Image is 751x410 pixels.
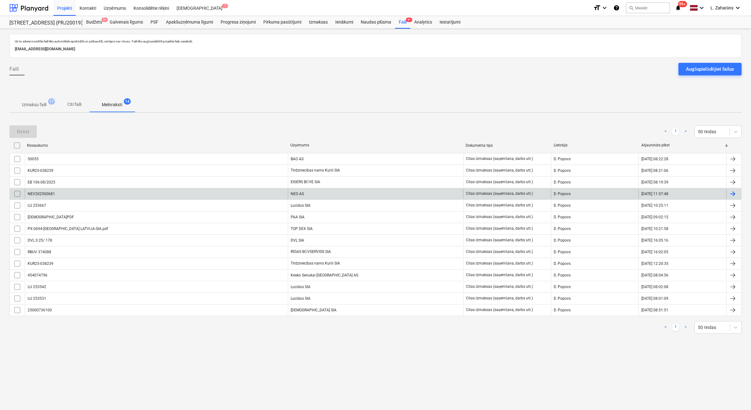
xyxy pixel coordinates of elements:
[28,296,46,301] div: LU 253531
[734,4,742,12] i: keyboard_arrow_down
[551,259,639,269] div: D. Popovs
[466,215,533,219] div: Citas izmaksas (saņemšana, darbs utt.)
[551,154,639,164] div: D. Popovs
[288,305,463,315] div: [DEMOGRAPHIC_DATA] SIA
[15,46,736,52] p: [EMAIL_ADDRESS][DOMAIN_NAME]
[466,143,548,148] div: Dokumenta tips
[641,215,668,219] div: [DATE] 09:02:15
[162,16,217,29] div: Apakšuzņēmuma līgumi
[288,189,463,199] div: NEO AS
[466,156,533,161] div: Citas izmaksas (saņemšana, darbs utt.)
[288,259,463,269] div: Tirdzniecības nams Kurši SIA
[124,98,131,105] span: 14
[357,16,395,29] a: Naudas plūsma
[720,380,751,410] iframe: Chat Widget
[551,235,639,245] div: D. Popovs
[22,101,47,108] p: Izmaksu faili
[82,16,106,29] a: Budžets9+
[672,128,679,135] a: Page 1 is your current page
[28,215,74,219] div: [DEMOGRAPHIC_DATA]PDF
[710,5,733,11] span: L. Zaharāns
[672,324,679,331] a: Page 1 is your current page
[675,4,681,12] i: notifications
[288,235,463,245] div: DVL SIA
[551,282,639,292] div: D. Popovs
[28,192,55,196] div: NEV202500681
[551,247,639,257] div: D. Popovs
[466,261,533,266] div: Citas izmaksas (saņemšana, darbs utt.)
[9,20,75,26] div: [STREET_ADDRESS] (PRJ2001934) 2601941
[551,212,639,222] div: D. Popovs
[613,4,620,12] i: Zināšanu pamats
[288,293,463,303] div: Lucidus SIA
[466,308,533,312] div: Citas izmaksas (saņemšana, darbs utt.)
[466,273,533,277] div: Citas izmaksas (saņemšana, darbs utt.)
[288,154,463,164] div: BAO AS
[288,200,463,210] div: Lucidus SIA
[28,250,51,254] div: RBUV 374088
[28,180,55,184] div: EB 106-08/2025
[641,203,668,208] div: [DATE] 10:25:11
[260,16,305,29] a: Pirkuma pasūtījumi
[288,282,463,292] div: Lucidus SIA
[28,168,53,173] div: KUR25-038239
[678,1,687,7] span: 99+
[147,16,162,29] a: PSF
[641,227,668,231] div: [DATE] 10:21:58
[27,143,285,148] div: Nosaukums
[28,227,108,231] div: PX-0694-[GEOGRAPHIC_DATA] LATVIJA-SIA.pdf
[28,273,47,277] div: 454074796
[28,238,52,243] div: DVL S 25/ 178
[641,143,724,148] div: Atjaunināts plkst
[662,324,669,331] a: Previous page
[106,16,147,29] a: Galvenais līgums
[551,200,639,210] div: D. Popovs
[641,296,668,301] div: [DATE] 08:01:09
[682,324,689,331] a: Next page
[15,39,736,43] p: Uz šo adresi nosūtītie faili tiks automātiski apstrādāti un pārbaudīti, vai tajos nav vīrusu. Fai...
[626,3,670,13] button: Meklēt
[28,308,52,312] div: 25000736100
[698,4,705,12] i: keyboard_arrow_down
[28,203,46,208] div: LU 253667
[466,168,533,173] div: Citas izmaksas (saņemšana, darbs utt.)
[101,18,108,22] span: 9+
[288,224,463,234] div: TOP DEX SIA
[332,16,357,29] a: Ienākumi
[395,16,410,29] div: Faili
[48,98,55,105] span: 17
[288,177,463,187] div: EIGERS BŪVE SIA
[682,128,689,135] a: Next page
[686,65,734,73] div: Augšupielādējiet failus
[641,168,668,173] div: [DATE] 08:21:06
[406,18,412,22] span: 9+
[466,249,533,254] div: Citas izmaksas (saņemšana, darbs utt.)
[288,212,463,222] div: PAA SIA
[222,4,228,8] span: 7
[641,285,668,289] div: [DATE] 08:02:08
[601,4,608,12] i: keyboard_arrow_down
[641,261,668,266] div: [DATE] 12:20:35
[217,16,260,29] a: Progresa ziņojumi
[593,4,601,12] i: format_size
[410,16,436,29] div: Analytics
[305,16,332,29] a: Izmaksas
[290,143,461,148] div: Uzņēmums
[67,101,82,108] p: Citi faili
[554,143,636,148] div: Lietotājs
[551,166,639,176] div: D. Popovs
[28,285,46,289] div: LU 253542
[9,65,19,73] span: Faili
[551,189,639,199] div: D. Popovs
[551,293,639,303] div: D. Popovs
[288,270,463,280] div: Kesko Senukai [GEOGRAPHIC_DATA] AS
[466,191,533,196] div: Citas izmaksas (saņemšana, darbs utt.)
[641,308,668,312] div: [DATE] 08:51:51
[641,238,668,243] div: [DATE] 16:05:16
